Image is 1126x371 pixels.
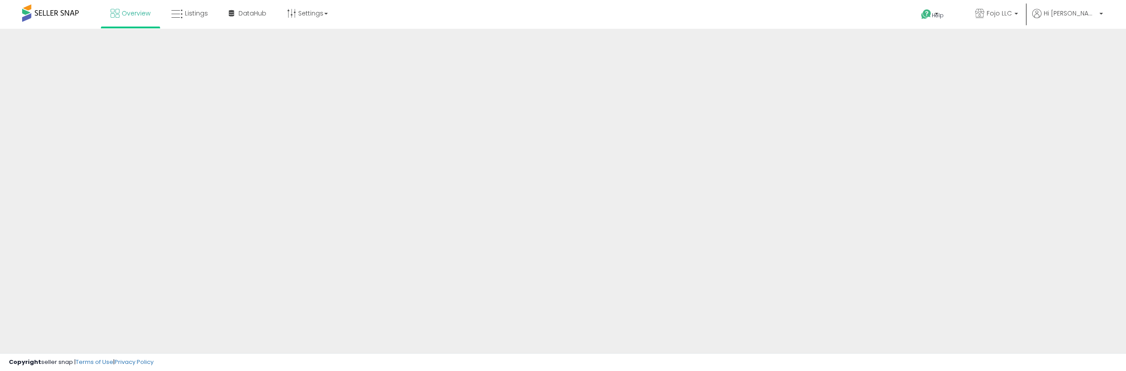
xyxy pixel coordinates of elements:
i: Get Help [921,9,932,20]
span: Listings [185,9,208,18]
span: Help [932,12,944,19]
a: Hi [PERSON_NAME] [1032,9,1103,29]
a: Terms of Use [76,358,113,366]
strong: Copyright [9,358,41,366]
span: Overview [122,9,150,18]
a: Privacy Policy [115,358,154,366]
span: Fojo LLC [987,9,1012,18]
a: Help [914,2,961,29]
span: Hi [PERSON_NAME] [1044,9,1097,18]
span: DataHub [238,9,266,18]
div: seller snap | | [9,358,154,367]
